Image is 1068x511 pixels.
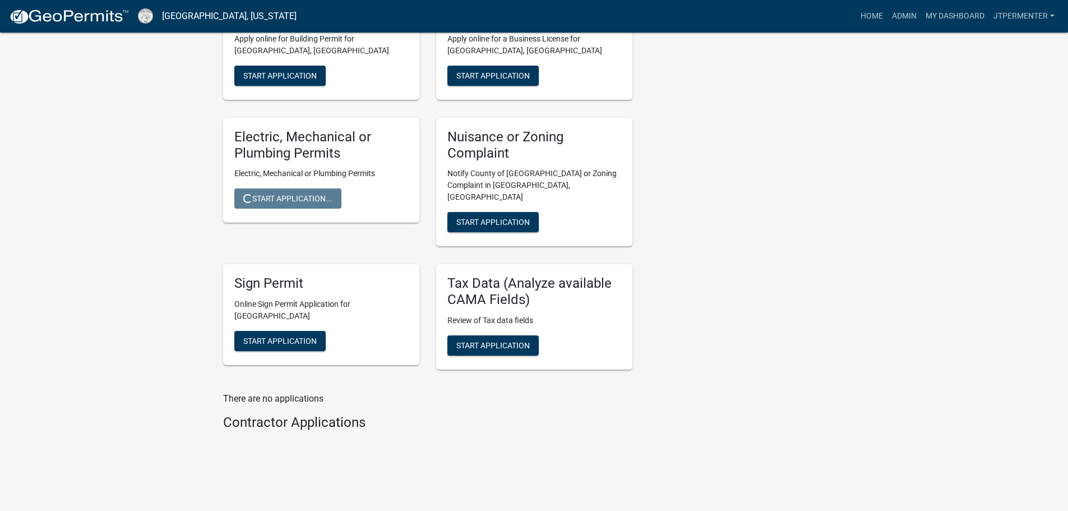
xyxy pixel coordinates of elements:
[447,129,621,162] h5: Nuisance or Zoning Complaint
[447,275,621,308] h5: Tax Data (Analyze available CAMA Fields)
[447,212,539,232] button: Start Application
[447,168,621,203] p: Notify County of [GEOGRAPHIC_DATA] or Zoning Complaint in [GEOGRAPHIC_DATA], [GEOGRAPHIC_DATA]
[234,33,408,57] p: Apply online for Building Permit for [GEOGRAPHIC_DATA], [GEOGRAPHIC_DATA]
[887,6,921,27] a: Admin
[234,129,408,162] h5: Electric, Mechanical or Plumbing Permits
[447,33,621,57] p: Apply online for a Business License for [GEOGRAPHIC_DATA], [GEOGRAPHIC_DATA]
[456,218,530,227] span: Start Application
[921,6,989,27] a: My Dashboard
[856,6,887,27] a: Home
[234,168,408,179] p: Electric, Mechanical or Plumbing Permits
[223,415,632,431] h4: Contractor Applications
[234,66,326,86] button: Start Application
[234,188,341,209] button: Start Application...
[234,331,326,351] button: Start Application
[234,298,408,322] p: Online Sign Permit Application for [GEOGRAPHIC_DATA]
[447,315,621,326] p: Review of Tax data fields
[243,71,317,80] span: Start Application
[223,415,632,435] wm-workflow-list-section: Contractor Applications
[456,71,530,80] span: Start Application
[138,8,153,24] img: Cook County, Georgia
[447,335,539,356] button: Start Application
[243,194,332,203] span: Start Application...
[223,392,632,406] p: There are no applications
[989,6,1059,27] a: jtpermenter
[162,7,297,26] a: [GEOGRAPHIC_DATA], [US_STATE]
[243,337,317,346] span: Start Application
[447,66,539,86] button: Start Application
[456,341,530,350] span: Start Application
[234,275,408,292] h5: Sign Permit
